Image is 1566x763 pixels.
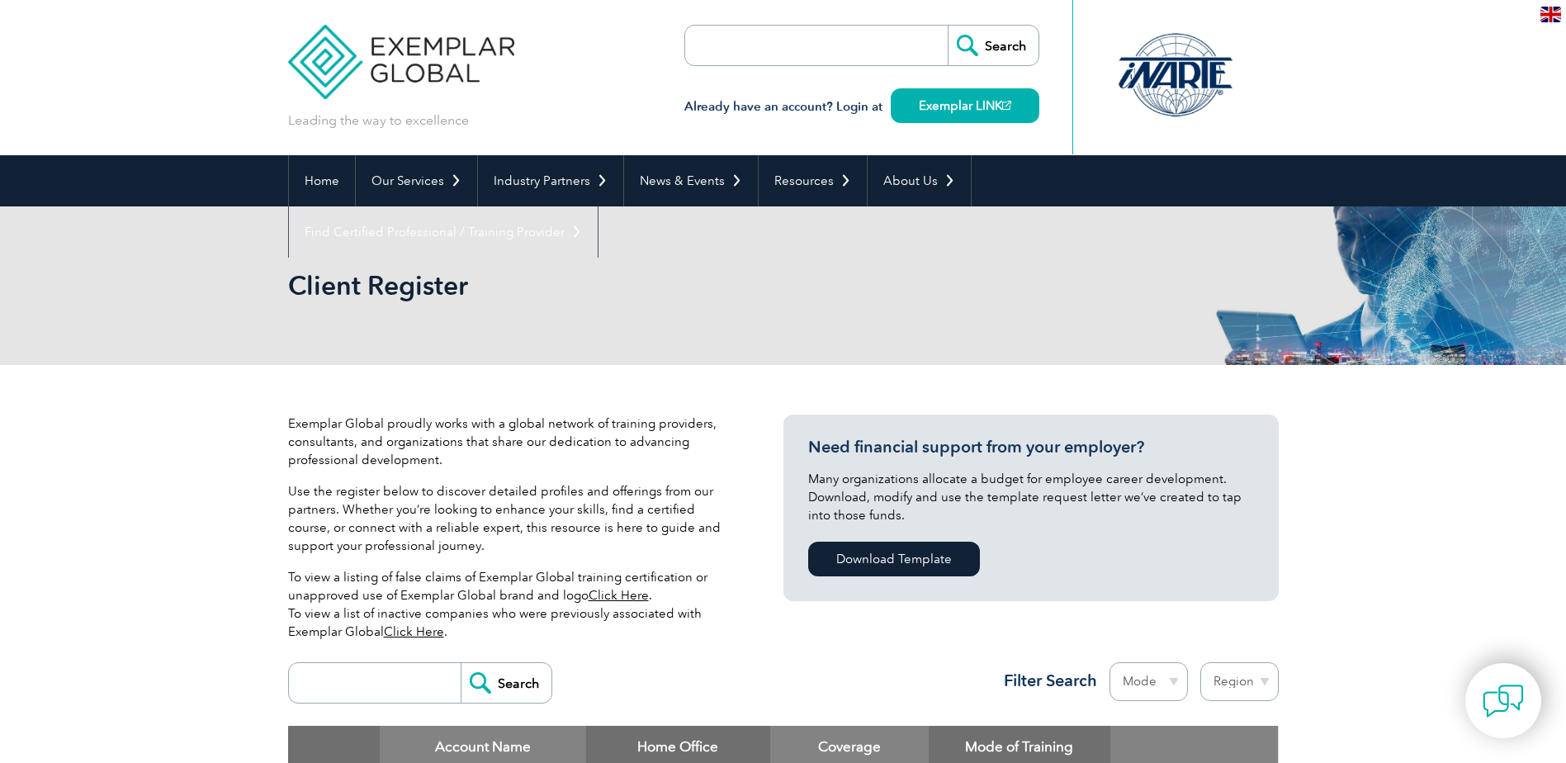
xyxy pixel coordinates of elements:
p: Many organizations allocate a budget for employee career development. Download, modify and use th... [808,470,1254,524]
a: News & Events [624,155,758,206]
h3: Filter Search [994,671,1097,691]
input: Search [948,26,1038,65]
p: Leading the way to excellence [288,111,469,130]
input: Search [461,663,551,703]
a: Download Template [808,542,980,576]
img: open_square.png [1002,101,1011,110]
h3: Need financial support from your employer? [808,437,1254,457]
a: Home [289,155,355,206]
p: Exemplar Global proudly works with a global network of training providers, consultants, and organ... [288,415,734,469]
a: Industry Partners [478,155,623,206]
a: Resources [759,155,867,206]
p: Use the register below to discover detailed profiles and offerings from our partners. Whether you... [288,482,734,555]
a: Exemplar LINK [891,88,1039,123]
p: To view a listing of false claims of Exemplar Global training certification or unapproved use of ... [288,568,734,641]
img: contact-chat.png [1483,680,1524,722]
a: About Us [868,155,971,206]
a: Our Services [356,155,477,206]
a: Click Here [384,624,444,639]
a: Find Certified Professional / Training Provider [289,206,598,258]
h2: Client Register [288,272,982,299]
a: Click Here [589,588,649,603]
h3: Already have an account? Login at [684,97,1039,117]
img: en [1540,7,1561,22]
